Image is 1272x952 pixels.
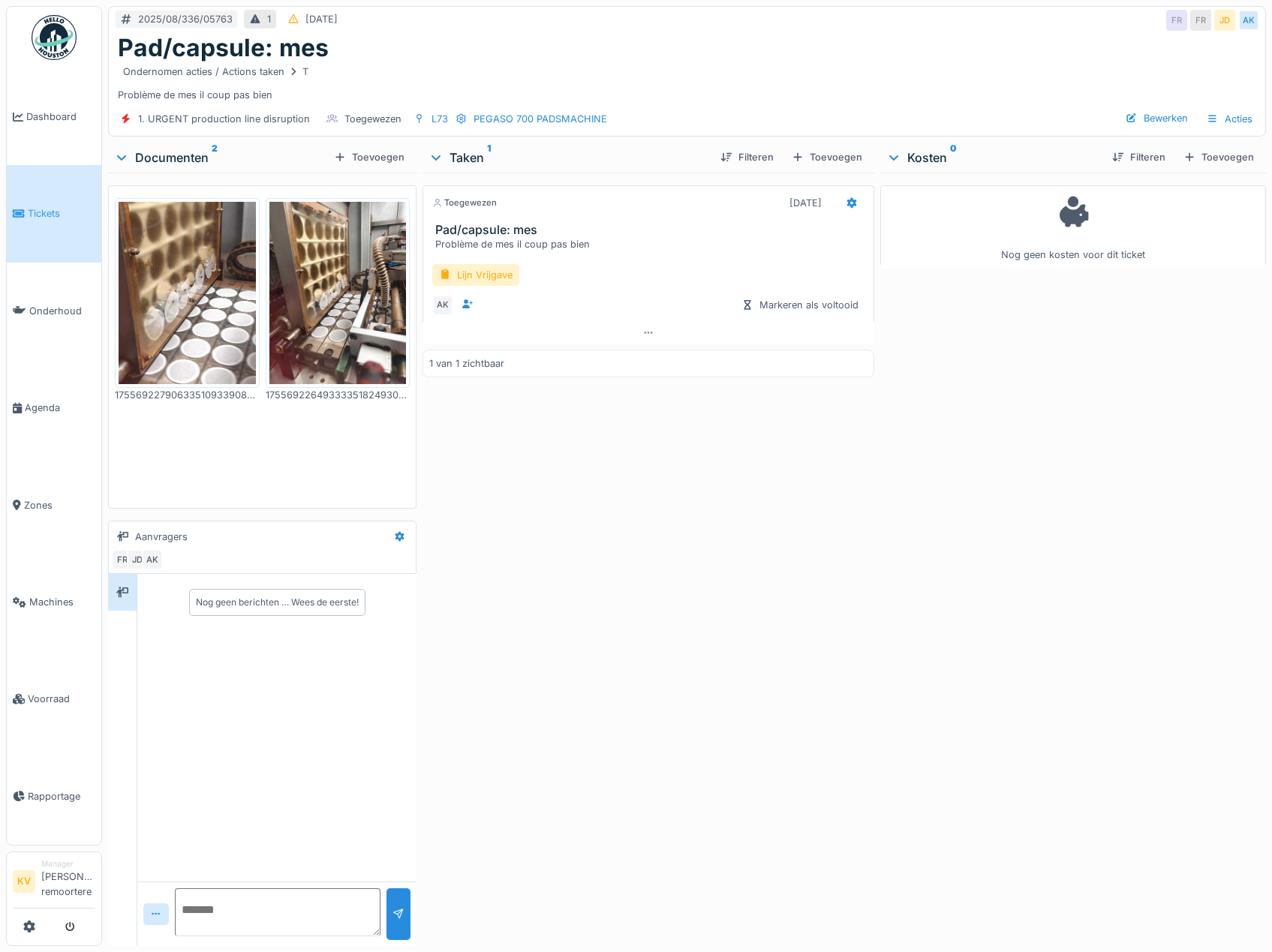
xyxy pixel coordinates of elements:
div: Documenten [114,149,328,167]
div: FR [1190,10,1211,31]
span: Machines [29,595,95,609]
sup: 1 [487,149,491,167]
div: AK [142,549,163,570]
div: FR [112,549,133,570]
span: Zones [24,498,95,512]
div: [DATE] [305,12,338,26]
sup: 2 [212,149,218,167]
a: Zones [7,457,101,554]
a: Machines [7,554,101,650]
div: Nog geen kosten voor dit ticket [890,192,1256,262]
img: ka34z9ycx9gocb8khx28pdmko4fk [119,202,256,384]
div: Aanvragers [135,530,188,544]
div: PEGASO 700 PADSMACHINE [474,112,607,126]
div: Manager [41,858,95,869]
a: Onderhoud [7,263,101,359]
h3: Pad/capsule: mes [435,223,867,237]
div: Problème de mes il coup pas bien [435,237,867,251]
span: Dashboard [26,110,95,124]
div: 1 [267,12,271,26]
div: 1. URGENT production line disruption [138,112,310,126]
img: Badge_color-CXgf-gQk.svg [32,15,77,60]
span: Tickets [28,206,95,221]
div: FR [1166,10,1187,31]
div: Kosten [886,149,1100,167]
div: Toevoegen [328,147,410,167]
span: Voorraad [28,692,95,706]
sup: 0 [950,149,957,167]
div: 2025/08/336/05763 [138,12,233,26]
a: Dashboard [7,68,101,165]
span: Onderhoud [29,304,95,318]
div: 17556922790633510933908280426440.jpg [115,388,260,402]
li: KV [13,870,35,893]
li: [PERSON_NAME] remoortere [41,858,95,905]
div: Toevoegen [1177,147,1260,167]
div: [DATE] [789,196,822,210]
div: AK [1238,10,1259,31]
a: Agenda [7,359,101,456]
img: kvbw5lny69h4cwxymkmcxhqgzq33 [269,202,407,384]
div: 17556922649333351824930458633284.jpg [266,388,410,402]
a: KV Manager[PERSON_NAME] remoortere [13,858,95,908]
div: Bewerken [1120,108,1194,128]
div: Acties [1200,108,1259,130]
div: Filteren [714,147,780,167]
span: Agenda [25,401,95,415]
div: JD [127,549,148,570]
div: Filteren [1106,147,1171,167]
div: JD [1214,10,1235,31]
a: Voorraad [7,650,101,747]
div: AK [432,295,453,316]
div: Nog geen berichten … Wees de eerste! [196,596,359,609]
span: Rapportage [28,789,95,803]
div: Problème de mes il coup pas bien [118,62,1256,101]
div: Markeren als voltooid [735,295,865,315]
div: Taken [429,149,708,167]
div: 1 van 1 zichtbaar [429,356,504,371]
h1: Pad/capsule: mes [118,34,329,62]
div: Lijn Vrijgave [432,264,519,286]
div: Toegewezen [344,112,401,126]
a: Rapportage [7,748,101,845]
div: Ondernomen acties / Actions taken T [123,65,308,79]
a: Tickets [7,165,101,262]
div: L73 [432,112,448,126]
div: Toegewezen [432,197,497,209]
div: Toevoegen [786,147,868,167]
